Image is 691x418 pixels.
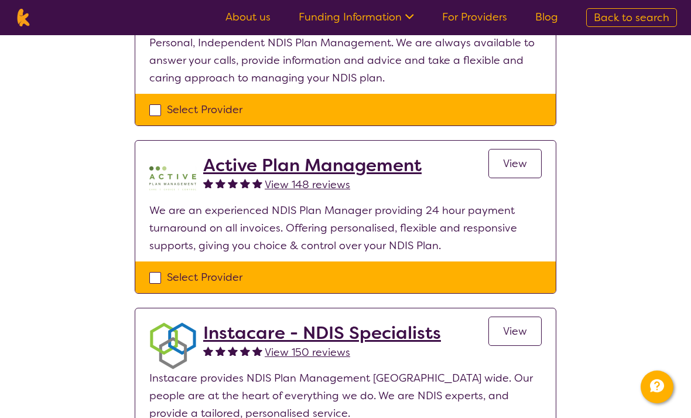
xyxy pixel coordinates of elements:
[215,178,225,188] img: fullstar
[228,346,238,356] img: fullstar
[488,149,542,178] a: View
[252,178,262,188] img: fullstar
[149,34,542,87] p: Personal, Independent NDIS Plan Management. We are always available to answer your calls, provide...
[488,317,542,346] a: View
[240,178,250,188] img: fullstar
[265,176,350,193] a: View 148 reviews
[586,8,677,27] a: Back to search
[228,178,238,188] img: fullstar
[149,322,196,369] img: obkhna0zu27zdd4ubuus.png
[503,157,527,171] span: View
[14,9,32,26] img: Karista logo
[240,346,250,356] img: fullstar
[215,346,225,356] img: fullstar
[265,344,350,361] a: View 150 reviews
[203,155,422,176] a: Active Plan Management
[252,346,262,356] img: fullstar
[203,322,441,344] a: Instacare - NDIS Specialists
[442,10,507,24] a: For Providers
[503,324,527,338] span: View
[641,371,673,403] button: Channel Menu
[149,202,542,254] p: We are an experienced NDIS Plan Manager providing 24 hour payment turnaround on all invoices. Off...
[149,155,196,202] img: pypzb5qm7jexfhutod0x.png
[535,10,558,24] a: Blog
[265,178,350,192] span: View 148 reviews
[203,346,213,356] img: fullstar
[594,11,669,25] span: Back to search
[265,345,350,359] span: View 150 reviews
[225,10,271,24] a: About us
[203,178,213,188] img: fullstar
[299,10,414,24] a: Funding Information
